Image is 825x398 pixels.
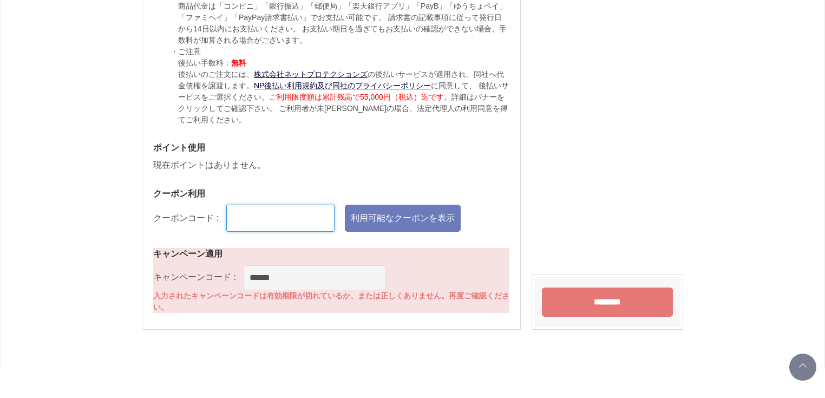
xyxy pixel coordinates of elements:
p: 現在ポイントはありません。 [153,159,509,172]
a: NP後払い利用規約及び同社のプライバシーポリシー [254,81,431,90]
p: 後払い手数料： 後払いのご注文には、 の後払いサービスが適用され、同社へ代金債権を譲渡します。 に同意して、 後払いサービスをご選択ください。 詳細はバナーをクリックしてご確認下さい。 ご利用者... [178,57,509,126]
span: 無料 [231,58,246,67]
label: クーポンコード : [153,213,219,223]
h3: クーポン利用 [153,188,509,199]
a: 利用可能なクーポンを表示 [345,205,461,232]
h3: キャンペーン適用 [153,248,509,259]
label: キャンペーンコード : [153,272,236,282]
p: 商品代金は「コンビニ」「銀行振込」「郵便局」「楽天銀行アプリ」「PayB」「ゆうちょペイ」「ファミペイ」「PayPay請求書払い」でお支払い可能です。 請求書の記載事項に従って発行日から14日以... [178,1,509,46]
h3: ポイント使用 [153,142,509,153]
a: 株式会社ネットプロテクションズ [254,70,368,79]
p: 入力されたキャンペーンコードは有効期限が切れているか、または正しくありません。再度ご確認ください。 [153,290,509,313]
span: ご利用限度額は累計残高で55,000円（税込）迄です。 [269,93,451,101]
